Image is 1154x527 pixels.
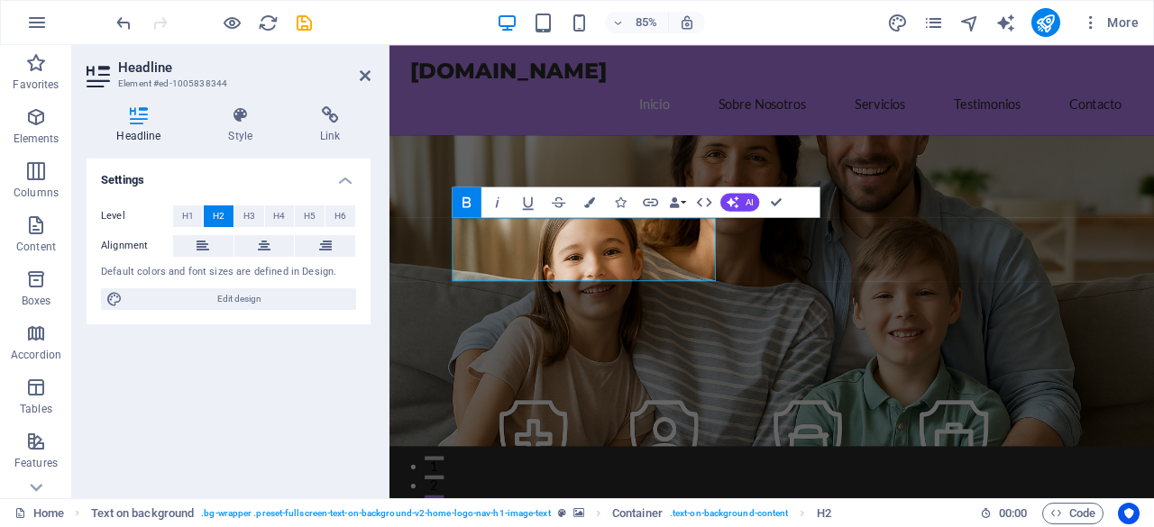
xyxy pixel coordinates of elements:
button: AI [720,193,759,211]
button: H3 [234,205,264,227]
span: : [1012,506,1014,520]
h4: Link [290,106,371,144]
span: H3 [243,205,255,227]
div: Default colors and font sizes are defined in Design. [101,265,356,280]
button: Edit design [101,288,356,310]
span: More [1082,14,1139,32]
span: H5 [304,205,316,227]
button: 1 [41,484,64,488]
i: Publish [1035,13,1056,33]
h4: Style [198,106,290,144]
button: Data Bindings [667,186,689,217]
span: H6 [334,205,346,227]
button: Icons [606,186,635,217]
p: Tables [20,402,52,416]
span: . text-on-background-content [670,503,789,524]
button: Strikethrough [545,186,573,217]
button: Link [637,186,665,217]
button: text_generator [995,12,1017,33]
button: Bold (Ctrl+B) [453,186,481,217]
span: H2 [213,205,224,227]
button: 2 [41,506,64,511]
button: Click here to leave preview mode and continue editing [221,12,243,33]
button: save [293,12,315,33]
button: navigator [959,12,981,33]
span: Code [1050,503,1095,524]
span: H4 [273,205,285,227]
i: AI Writer [995,13,1016,33]
a: Click to cancel selection. Double-click to open Pages [14,503,64,524]
button: HTML [690,186,719,217]
button: Code [1042,503,1104,524]
i: Save (Ctrl+S) [294,13,315,33]
button: Italic (Ctrl+I) [483,186,512,217]
button: H2 [204,205,234,227]
button: publish [1031,8,1060,37]
p: Elements [14,132,60,146]
button: Usercentrics [1118,503,1140,524]
button: H5 [295,205,325,227]
span: H2 [817,503,831,524]
i: Design (Ctrl+Alt+Y) [887,13,908,33]
i: Reload page [258,13,279,33]
span: Click to select. Double-click to edit [91,503,195,524]
button: More [1075,8,1146,37]
label: Alignment [101,235,173,257]
i: Undo: Edit headline (Ctrl+Z) [114,13,134,33]
p: Columns [14,186,59,200]
p: Content [16,240,56,254]
h3: Element #ed-1005838344 [118,76,334,92]
button: 85% [605,12,669,33]
i: This element contains a background [573,508,584,518]
button: Colors [575,186,604,217]
i: Pages (Ctrl+Alt+S) [923,13,944,33]
button: H4 [265,205,295,227]
button: H6 [325,205,355,227]
label: Level [101,205,173,227]
h4: Headline [87,106,198,144]
nav: breadcrumb [91,503,831,524]
button: Underline (Ctrl+U) [514,186,543,217]
i: This element is a customizable preset [558,508,566,518]
span: 00 00 [999,503,1027,524]
p: Favorites [13,77,59,92]
button: H1 [173,205,203,227]
button: Confirm (Ctrl+⏎) [762,186,791,217]
i: Navigator [959,13,980,33]
h6: 85% [632,12,661,33]
h2: Headline [118,59,371,76]
i: On resize automatically adjust zoom level to fit chosen device. [679,14,695,31]
button: undo [113,12,134,33]
span: Edit design [128,288,351,310]
h6: Session time [980,503,1028,524]
button: reload [257,12,279,33]
span: Click to select. Double-click to edit [612,503,663,524]
p: Boxes [22,294,51,308]
button: design [887,12,909,33]
p: Accordion [11,348,61,362]
h4: Settings [87,159,371,191]
p: Features [14,456,58,470]
span: AI [746,197,754,206]
button: pages [923,12,945,33]
span: H1 [182,205,194,227]
span: . bg-wrapper .preset-fullscreen-text-on-background-v2-home-logo-nav-h1-image-text [201,503,550,524]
